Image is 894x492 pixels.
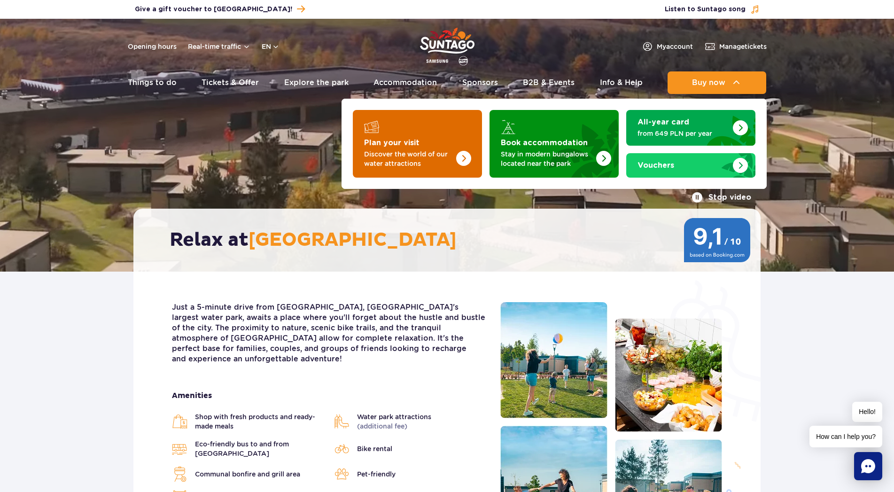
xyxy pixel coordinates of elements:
[665,5,760,14] button: Listen to Suntago song
[626,110,755,146] a: All-year card
[195,412,325,431] span: Shop with fresh products and ready-made meals
[262,42,280,51] button: en
[668,71,766,94] button: Buy now
[637,118,689,126] strong: All-year card
[135,5,292,14] span: Give a gift voucher to [GEOGRAPHIC_DATA]!
[128,42,177,51] a: Opening hours
[172,390,486,401] strong: Amenities
[637,129,729,138] p: from 649 PLN per year
[657,42,693,51] span: My account
[852,402,882,422] span: Hello!
[202,71,259,94] a: Tickets & Offer
[600,71,643,94] a: Info & Help
[364,139,420,147] strong: Plan your visit
[420,23,474,67] a: Park of Poland
[284,71,349,94] a: Explore the park
[704,41,767,52] a: Managetickets
[357,422,407,430] span: (additional fee)
[195,439,325,458] span: Eco-friendly bus to and from [GEOGRAPHIC_DATA]
[170,228,734,252] h2: Relax at
[665,5,746,14] span: Listen to Suntago song
[353,110,482,178] a: Plan your visit
[719,42,767,51] span: Manage tickets
[637,162,674,169] strong: Vouchers
[626,153,755,178] a: Vouchers
[692,192,751,203] button: Stop video
[357,469,396,479] span: Pet-friendly
[501,149,592,168] p: Stay in modern bungalows located near the park
[490,110,619,178] a: Book accommodation
[172,302,486,364] p: Just a 5-minute drive from [GEOGRAPHIC_DATA], [GEOGRAPHIC_DATA]'s largest water park, awaits a pl...
[854,452,882,480] div: Chat
[642,41,693,52] a: Myaccount
[135,3,305,16] a: Give a gift voucher to [GEOGRAPHIC_DATA]!
[195,469,300,479] span: Communal bonfire and grill area
[364,149,456,168] p: Discover the world of our water attractions
[128,71,177,94] a: Things to do
[692,78,725,87] span: Buy now
[357,412,431,431] span: Water park attractions
[683,218,751,262] img: 9,1/10 wg ocen z Booking.com
[462,71,498,94] a: Sponsors
[188,43,250,50] button: Real-time traffic
[249,228,457,252] span: [GEOGRAPHIC_DATA]
[373,71,437,94] a: Accommodation
[357,444,392,453] span: Bike rental
[809,426,882,447] span: How can I help you?
[501,139,588,147] strong: Book accommodation
[523,71,575,94] a: B2B & Events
